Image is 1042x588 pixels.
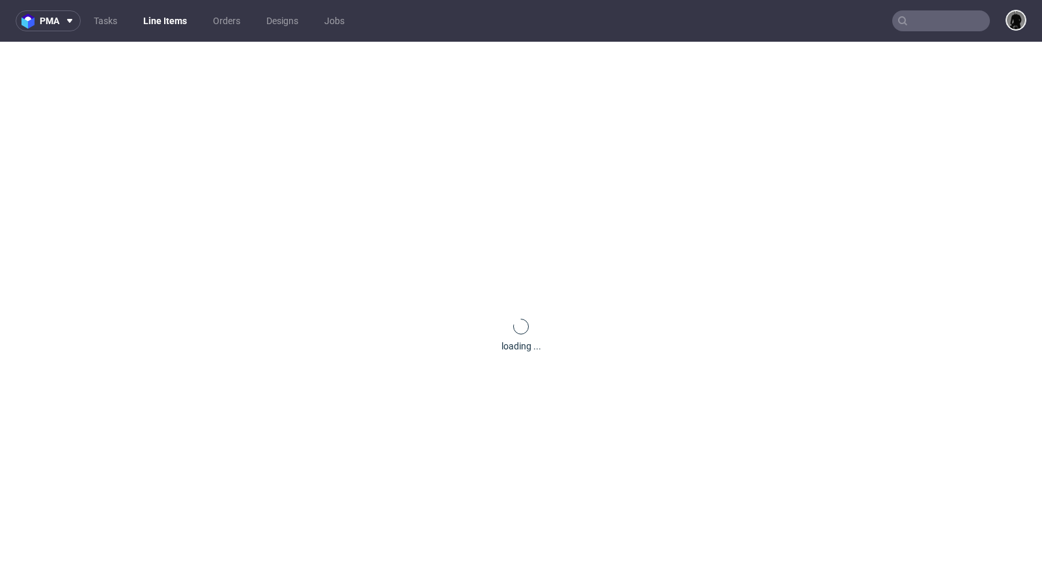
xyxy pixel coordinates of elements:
[21,14,40,29] img: logo
[317,10,352,31] a: Jobs
[259,10,306,31] a: Designs
[205,10,248,31] a: Orders
[16,10,81,31] button: pma
[40,16,59,25] span: pma
[501,340,541,353] div: loading ...
[135,10,195,31] a: Line Items
[86,10,125,31] a: Tasks
[1007,11,1025,29] img: Dawid Urbanowicz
